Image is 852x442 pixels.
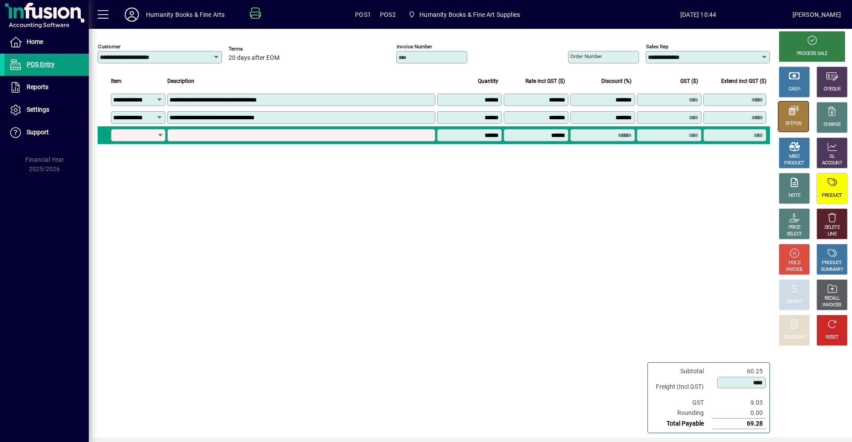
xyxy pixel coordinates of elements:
div: ACCOUNT [822,160,842,167]
span: Terms [229,46,282,52]
mat-label: Sales rep [646,43,668,50]
div: PRODUCT [784,160,804,167]
td: Total Payable [651,419,713,429]
td: Rounding [651,408,713,419]
div: PROFIT [787,299,802,305]
span: POS2 [380,8,396,22]
div: CHARGE [824,121,841,128]
div: MISC [789,153,800,160]
div: LINE [828,231,836,238]
span: Support [27,129,49,136]
td: 0.00 [713,408,766,419]
div: PROCESS SALE [797,51,828,57]
td: 60.25 [713,366,766,376]
mat-label: Order number [570,53,602,59]
span: Quantity [478,76,498,86]
div: CHEQUE [824,86,840,93]
div: PRICE [789,224,801,231]
td: 9.03 [713,398,766,408]
span: Discount (%) [601,76,631,86]
span: Home [27,38,43,45]
a: Settings [4,99,89,121]
div: EFTPOS [785,121,802,127]
div: CASH [789,86,800,93]
mat-label: Customer [98,43,121,50]
button: Profile [118,7,146,23]
div: INVOICE [786,266,802,273]
div: GL [829,153,835,160]
a: Home [4,31,89,53]
td: GST [651,398,713,408]
span: POS1 [355,8,371,22]
div: SELECT [787,231,802,238]
div: HOLD [789,260,800,266]
div: PRODUCT [822,260,842,266]
div: NOTE [789,192,800,199]
span: Extend incl GST ($) [721,76,766,86]
span: Rate incl GST ($) [525,76,565,86]
a: Reports [4,76,89,98]
td: Subtotal [651,366,713,376]
span: Item [111,76,122,86]
div: Humanity Books & Fine Arts [146,8,225,22]
a: Support [4,121,89,144]
span: Settings [27,106,49,113]
div: PRODUCT [822,192,842,199]
div: INVOICES [822,302,841,309]
span: [DATE] 10:44 [604,8,793,22]
td: Freight (Incl GST) [651,376,713,398]
span: POS Entry [27,61,55,68]
span: 20 days after EOM [229,55,280,62]
div: DISCOUNT [784,334,805,341]
span: GST ($) [680,76,698,86]
span: Humanity Books & Fine Art Supplies [419,8,520,22]
span: Description [167,76,194,86]
div: [PERSON_NAME] [793,8,841,22]
td: 69.28 [713,419,766,429]
div: DELETE [824,224,840,231]
mat-label: Invoice number [397,43,432,50]
div: RECALL [824,295,840,302]
span: Humanity Books & Fine Art Supplies [405,7,524,23]
div: SUMMARY [821,266,843,273]
div: RESET [825,334,839,341]
span: Reports [27,83,48,90]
